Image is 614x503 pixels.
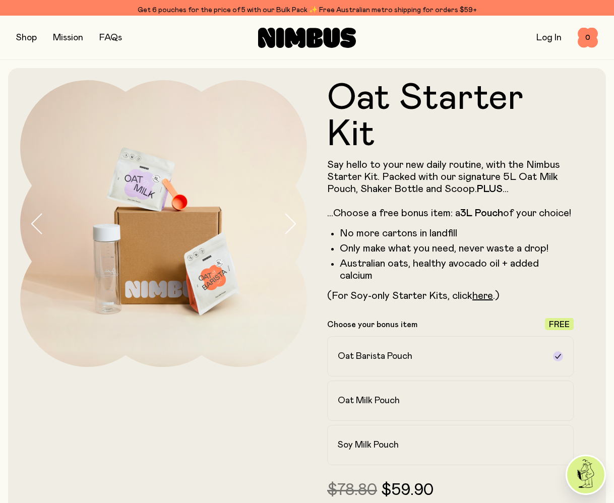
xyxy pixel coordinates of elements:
h1: Oat Starter Kit [327,80,574,153]
h2: Oat Barista Pouch [338,350,412,362]
a: Log In [536,33,562,42]
p: Choose your bonus item [327,320,417,330]
h2: Oat Milk Pouch [338,395,400,407]
strong: PLUS [477,184,503,194]
p: Say hello to your new daily routine, with the Nimbus Starter Kit. Packed with our signature 5L Oa... [327,159,574,219]
a: Mission [53,33,83,42]
p: (For Soy-only Starter Kits, click .) [327,290,574,302]
a: FAQs [99,33,122,42]
li: No more cartons in landfill [340,227,574,239]
span: $59.90 [381,482,434,498]
button: 0 [578,28,598,48]
span: $78.80 [327,482,377,498]
li: Only make what you need, never waste a drop! [340,242,574,255]
strong: Pouch [475,208,503,218]
h2: Soy Milk Pouch [338,439,399,451]
div: Get 6 pouches for the price of 5 with our Bulk Pack ✨ Free Australian metro shipping for orders $59+ [16,4,598,16]
strong: 3L [460,208,472,218]
li: Australian oats, healthy avocado oil + added calcium [340,258,574,282]
span: Free [549,321,570,329]
img: agent [567,456,604,493]
a: here [472,291,493,301]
